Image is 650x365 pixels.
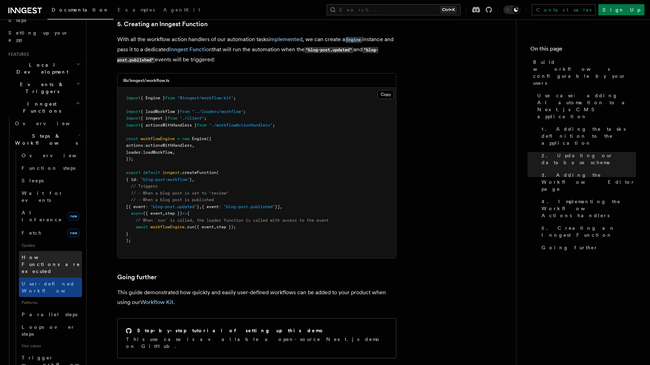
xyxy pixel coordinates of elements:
[535,89,636,123] a: Use case: adding AI automation to a Next.js CMS application
[140,299,173,305] a: Workflow Kit
[141,177,189,182] span: "blog-post-workflow"
[177,96,233,100] span: "@inngest/workflow-kit"
[192,136,207,141] span: Engine
[177,136,180,141] span: =
[141,109,180,114] span: { loadWorkflow }
[216,225,236,229] span: step });
[541,225,636,238] span: 5. Creating an Inngest Function
[541,198,636,219] span: 4. Implementing the Workflow Actions handlers
[530,56,636,89] a: Build workflows configurable by your users
[19,174,82,187] a: Sleeps
[530,45,636,56] h4: On this page
[22,312,77,317] span: Parallel steps
[185,225,194,229] span: .run
[22,210,62,222] span: AI Inference
[22,178,44,183] span: Sleeps
[539,169,636,195] a: 3. Adding the Workflow Editor page
[345,37,362,43] code: Engine
[345,36,362,43] a: Engine
[19,308,82,321] a: Parallel steps
[22,324,75,337] span: Loops over steps
[117,19,208,29] a: 5. Creating an Inngest Function
[117,47,379,63] code: "blog-post.published"
[141,136,175,141] span: workflowEngine
[598,4,644,15] a: Sign Up
[6,98,82,117] button: Inngest Functions
[150,225,185,229] span: workflowEngine
[117,318,396,358] a: Step-by-step tutorial of setting up this demoThis use case is available a open-source Next.js dem...
[180,109,189,114] span: from
[131,211,143,216] span: async
[113,2,159,19] a: Examples
[126,96,141,100] span: import
[204,116,207,121] span: ;
[145,204,148,209] span: :
[165,211,182,216] span: step })
[141,116,167,121] span: { inngest }
[533,59,636,86] span: Build workflows configurable by your users
[22,190,63,203] span: Wait for events
[22,153,94,158] span: Overview
[145,143,192,148] span: actionsWithHandlers
[167,116,177,121] span: from
[192,109,243,114] span: "../loaders/workflow"
[22,281,84,294] span: User-defined Workflows
[126,238,131,243] span: );
[197,123,207,128] span: from
[216,170,219,175] span: (
[19,240,82,251] span: Guides
[8,30,68,43] span: Setting up your app
[541,152,636,166] span: 2. Updating our database schema
[137,327,324,334] h2: Step-by-step tutorial of setting up this demo
[541,244,598,251] span: Going further
[126,109,141,114] span: import
[143,150,172,155] span: loadWorkflow
[159,2,204,19] a: AgentKit
[136,177,138,182] span: :
[539,149,636,169] a: 2. Updating our database schema
[327,4,461,15] button: Search...Ctrl+K
[136,218,329,223] span: // When `run` is called, the loader function is called with access to the event
[126,177,136,182] span: { id
[15,121,87,126] span: Overview
[19,277,82,297] a: User-defined Workflows
[209,123,272,128] span: "./workflowActionHandlers"
[180,170,216,175] span: .createFunction
[6,26,82,46] a: Setting up your app
[187,211,189,216] span: {
[141,96,165,100] span: { Engine }
[199,204,202,209] span: ,
[22,230,42,236] span: Fetch
[280,204,282,209] span: ,
[541,172,636,192] span: 3. Adding the Workflow Editor page
[192,143,194,148] span: ,
[19,226,82,240] a: Fetchnew
[537,92,636,120] span: Use case: adding AI automation to a Next.js CMS application
[194,225,214,229] span: ({ event
[182,211,187,216] span: =>
[118,7,155,13] span: Examples
[6,100,75,114] span: Inngest Functions
[47,2,113,20] a: Documentation
[6,81,76,95] span: Events & Triggers
[6,52,29,57] span: Features
[539,241,636,254] a: Going further
[131,197,214,202] span: // - When a blog post is published
[224,204,275,209] span: "blog-post.published"
[117,35,396,65] p: With all the workflow action handlers of our automation tasks , we can create a instance and pass...
[126,204,145,209] span: [{ event
[6,59,82,78] button: Local Development
[269,36,302,43] a: implemented
[539,123,636,149] a: 1. Adding the tasks definition to the application
[12,117,82,130] a: Overview
[19,340,82,351] span: Use cases
[150,204,197,209] span: "blog-post.updated"
[117,288,396,307] p: This guide demonstrated how quickly and easily user-defined workflows can be added to your produc...
[539,222,636,241] a: 5. Creating an Inngest Function
[141,123,197,128] span: { actionsWithHandlers }
[68,212,79,220] span: new
[12,130,82,149] button: Steps & Workflows
[19,297,82,308] span: Patterns
[202,204,219,209] span: { event
[19,206,82,226] a: AI Inferencenew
